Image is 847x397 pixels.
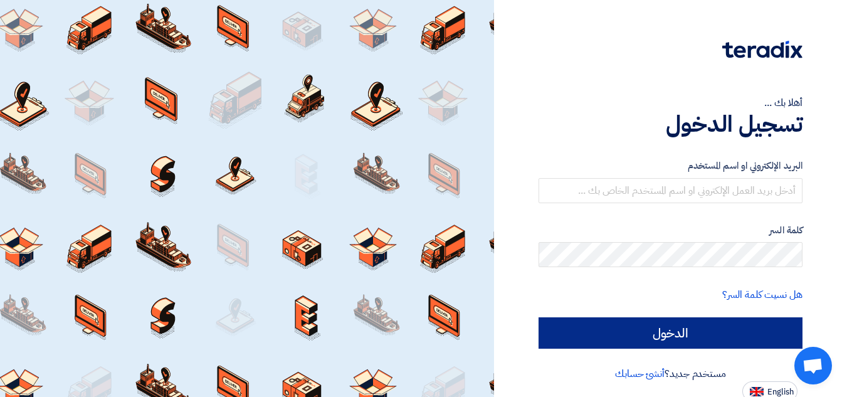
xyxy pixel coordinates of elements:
input: الدخول [539,317,802,349]
div: أهلا بك ... [539,95,802,110]
a: أنشئ حسابك [615,366,665,381]
label: البريد الإلكتروني او اسم المستخدم [539,159,802,173]
input: أدخل بريد العمل الإلكتروني او اسم المستخدم الخاص بك ... [539,178,802,203]
img: en-US.png [750,387,764,396]
h1: تسجيل الدخول [539,110,802,138]
label: كلمة السر [539,223,802,238]
div: مستخدم جديد؟ [539,366,802,381]
a: Open chat [794,347,832,384]
img: Teradix logo [722,41,802,58]
span: English [767,388,794,396]
a: هل نسيت كلمة السر؟ [722,287,802,302]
